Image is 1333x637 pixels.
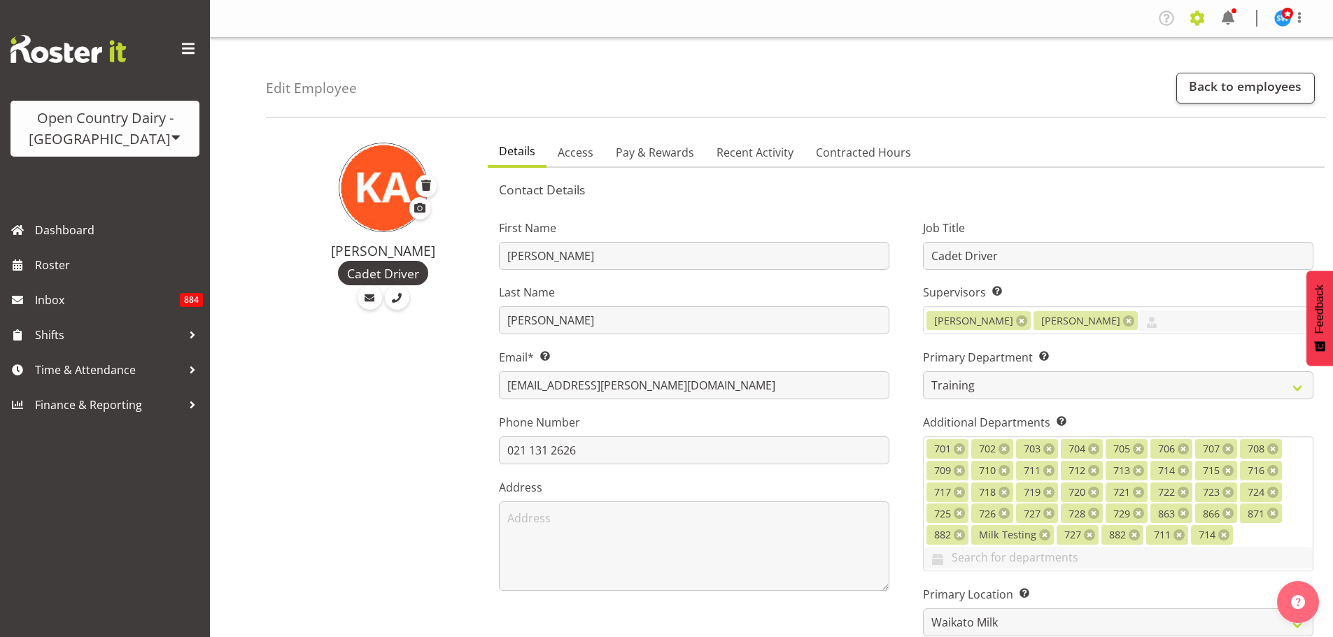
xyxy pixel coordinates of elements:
span: Details [499,143,535,159]
span: Access [558,144,593,161]
h4: Edit Employee [266,80,357,96]
span: Milk Testing [979,527,1036,543]
span: 882 [934,527,951,543]
span: 706 [1158,441,1175,457]
span: 701 [934,441,951,457]
span: 863 [1158,506,1175,522]
span: Cadet Driver [347,264,419,282]
div: Open Country Dairy - [GEOGRAPHIC_DATA] [24,108,185,150]
span: 725 [934,506,951,522]
span: 727 [1064,527,1081,543]
label: Email* [499,349,889,366]
img: steve-webb8258.jpg [1274,10,1291,27]
span: [PERSON_NAME] [1041,313,1120,329]
span: 722 [1158,485,1175,500]
input: First Name [499,242,889,270]
span: 718 [979,485,996,500]
label: Primary Department [923,349,1313,366]
span: 704 [1068,441,1085,457]
span: 716 [1248,463,1264,478]
span: 708 [1248,441,1264,457]
span: 717 [934,485,951,500]
span: 711 [1024,463,1041,478]
span: Recent Activity [717,144,794,161]
span: 712 [1068,463,1085,478]
span: Time & Attendance [35,359,182,380]
button: Feedback - Show survey [1306,271,1333,366]
span: 703 [1024,441,1041,457]
span: Pay & Rewards [616,144,694,161]
span: 714 [1199,527,1215,543]
span: 709 [934,463,951,478]
span: 719 [1024,485,1041,500]
span: 713 [1113,463,1130,478]
label: Primary Location [923,586,1313,603]
input: Email Address [499,371,889,399]
span: [PERSON_NAME] [934,313,1013,329]
a: Email Employee [358,285,382,310]
span: 723 [1203,485,1220,500]
span: 727 [1024,506,1041,522]
span: Dashboard [35,220,203,241]
span: Finance & Reporting [35,394,182,415]
span: 705 [1113,441,1130,457]
span: Shifts [35,324,182,345]
label: First Name [499,220,889,236]
span: 715 [1203,463,1220,478]
a: Back to employees [1176,73,1315,103]
label: Last Name [499,284,889,301]
span: 729 [1113,506,1130,522]
span: 724 [1248,485,1264,500]
span: 714 [1158,463,1175,478]
img: help-xxl-2.png [1291,595,1305,609]
h5: Contact Details [499,182,1313,197]
span: 707 [1203,441,1220,457]
a: Call Employee [385,285,409,310]
span: 711 [1154,527,1171,543]
h4: [PERSON_NAME] [295,243,471,259]
span: Feedback [1313,285,1326,334]
label: Phone Number [499,414,889,431]
span: Contracted Hours [816,144,911,161]
span: 726 [979,506,996,522]
span: 720 [1068,485,1085,500]
input: Job Title [923,242,1313,270]
span: 884 [180,293,203,307]
label: Additional Departments [923,414,1313,431]
span: 866 [1203,506,1220,522]
label: Job Title [923,220,1313,236]
span: Inbox [35,289,180,310]
span: 728 [1068,506,1085,522]
span: 882 [1109,527,1126,543]
input: Last Name [499,306,889,334]
span: 710 [979,463,996,478]
label: Supervisors [923,284,1313,301]
input: Search for departments [924,547,1313,568]
span: 721 [1113,485,1130,500]
img: kimberley-rose-adams11195.jpg [339,143,428,232]
label: Address [499,479,889,496]
img: Rosterit website logo [10,35,126,63]
input: Phone Number [499,436,889,464]
span: Roster [35,255,203,275]
span: 871 [1248,506,1264,522]
span: 702 [979,441,996,457]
